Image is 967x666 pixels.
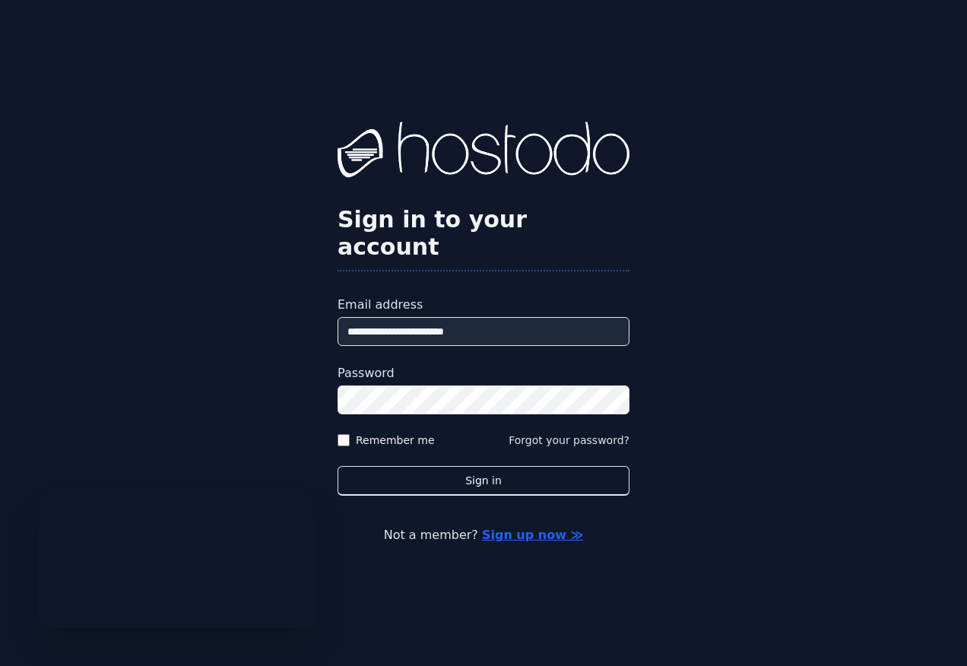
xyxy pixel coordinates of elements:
h2: Sign in to your account [338,206,629,261]
label: Remember me [356,433,435,448]
img: Hostodo [338,122,629,182]
label: Email address [338,296,629,314]
label: Password [338,364,629,382]
button: Forgot your password? [509,433,629,448]
a: Sign up now ≫ [482,528,583,542]
button: Sign in [338,466,629,496]
p: Not a member? [61,526,906,544]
